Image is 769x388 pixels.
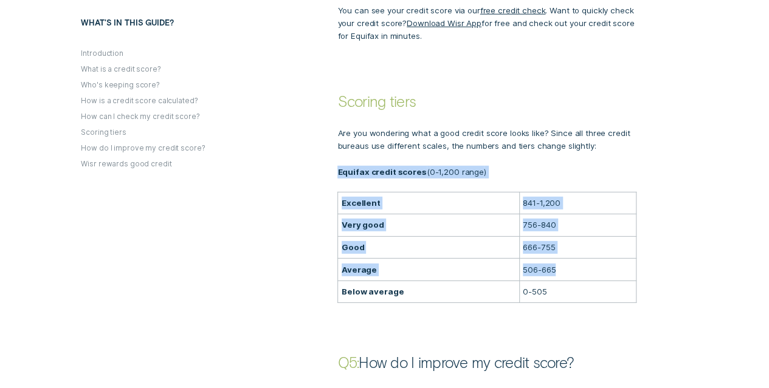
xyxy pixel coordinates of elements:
[342,220,384,230] strong: Very good
[337,92,415,110] strong: Scoring tiers
[523,197,633,209] p: 841-1,200
[523,264,633,276] p: 506-665
[81,65,160,74] button: What is a credit score?
[523,219,633,231] p: 756-840
[342,265,377,274] strong: Average
[81,18,277,49] h5: What's in this guide?
[427,167,430,177] span: (
[480,5,546,15] a: free credit check
[523,285,633,298] p: 0-505
[337,353,359,371] strong: Q5:
[342,287,404,296] strong: Below average
[81,128,126,137] button: Scoring tiers
[81,143,205,152] button: How do I improve my credit score?
[81,49,123,58] button: Introduction
[407,18,481,28] a: Download Wisr App
[337,166,636,179] p: 0-1,200 range
[484,167,486,177] span: )
[342,198,381,208] strong: Excellent
[337,167,426,177] strong: Equifax credit scores
[81,112,199,121] button: How can I check my credit score?
[337,353,636,372] p: How do I improve my credit score?
[81,80,160,89] button: Who's keeping score?
[81,96,198,105] button: How is a credit score calculated?
[337,4,636,42] p: You can see your credit score via our . Want to quickly check your credit score? for free and che...
[523,241,633,254] p: 666-755
[342,242,364,252] strong: Good
[81,159,171,168] button: Wisr rewards good credit
[337,127,636,152] p: Are you wondering what a good credit score looks like? Since all three credit bureaus use differe...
